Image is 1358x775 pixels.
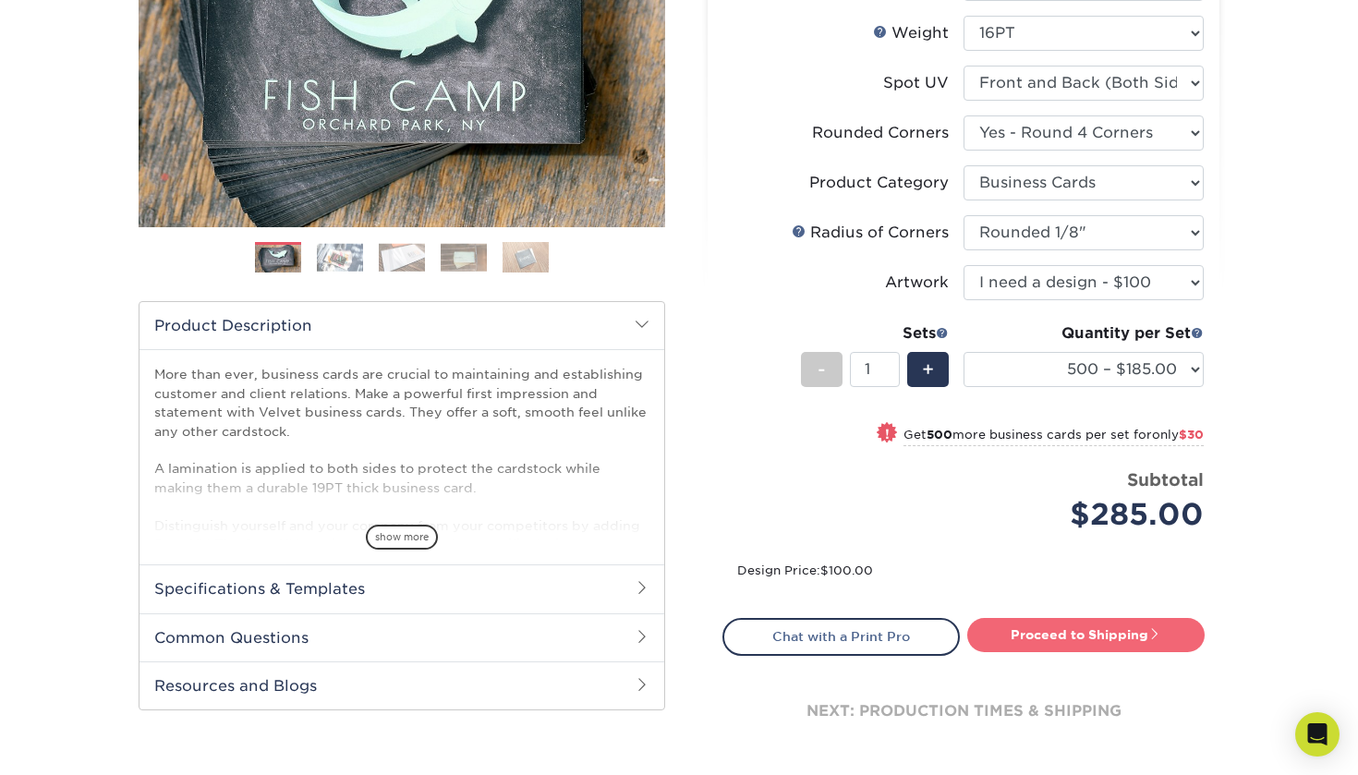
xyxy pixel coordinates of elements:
p: More than ever, business cards are crucial to maintaining and establishing customer and client re... [154,365,649,666]
span: only [1152,428,1204,442]
h2: Product Description [139,302,664,349]
span: $100.00 [820,563,873,577]
small: Get more business cards per set for [903,428,1204,446]
h2: Resources and Blogs [139,661,664,709]
div: Sets [801,322,949,345]
span: show more [366,525,438,550]
span: - [818,356,826,383]
span: ! [885,424,890,443]
div: Artwork [885,272,949,294]
div: Weight [873,22,949,44]
a: Proceed to Shipping [967,618,1205,651]
div: Rounded Corners [812,122,949,144]
div: Spot UV [883,72,949,94]
strong: Subtotal [1127,469,1204,490]
h2: Specifications & Templates [139,564,664,612]
img: Business Cards 03 [379,243,425,272]
div: next: production times & shipping [722,656,1205,767]
img: Business Cards 04 [441,243,487,272]
div: Quantity per Set [964,322,1204,345]
strong: 500 [927,428,952,442]
img: Business Cards 01 [255,236,301,282]
div: Open Intercom Messenger [1295,712,1340,757]
h2: Common Questions [139,613,664,661]
div: $285.00 [977,492,1204,537]
img: Business Cards 05 [503,241,549,273]
span: + [922,356,934,383]
div: Product Category [809,172,949,194]
small: Design Price: [737,563,873,577]
div: Radius of Corners [792,222,949,244]
span: $30 [1179,428,1204,442]
a: Chat with a Print Pro [722,618,960,655]
img: Business Cards 02 [317,243,363,272]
